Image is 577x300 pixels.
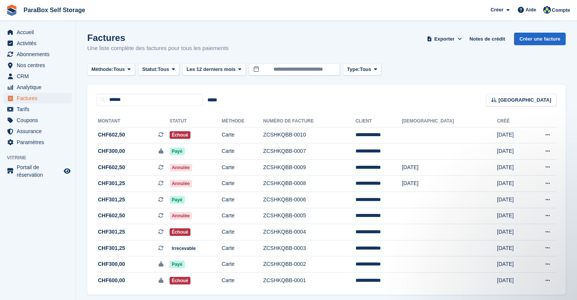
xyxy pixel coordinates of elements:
[497,224,527,240] td: [DATE]
[17,163,62,179] span: Portail de réservation
[222,115,263,127] th: Méthode
[87,33,229,43] h1: Factures
[17,38,62,49] span: Activités
[98,163,125,171] span: CHF602,50
[222,176,263,192] td: Carte
[170,196,185,204] span: Payé
[514,33,566,45] a: Créer une facture
[87,44,229,53] p: Une liste complète des factures pour tous les paiements
[497,208,527,224] td: [DATE]
[170,228,190,236] span: Échoué
[187,66,236,73] span: Les 12 derniers mois
[158,66,169,73] span: Tous
[263,256,355,273] td: ZCSHKQBB-0002
[263,240,355,256] td: ZCSHKQBB-0003
[96,115,170,127] th: Montant
[355,115,402,127] th: Client
[425,33,463,45] button: Exporter
[87,63,135,76] button: Méthode: Tous
[263,224,355,240] td: ZCSHKQBB-0004
[497,273,527,289] td: [DATE]
[497,127,527,143] td: [DATE]
[17,115,62,126] span: Coupons
[98,228,125,236] span: CHF301,25
[17,71,62,82] span: CRM
[170,261,185,268] span: Payé
[17,93,62,104] span: Factures
[497,192,527,208] td: [DATE]
[466,33,508,45] a: Notes de crédit
[222,192,263,208] td: Carte
[98,147,125,155] span: CHF300,00
[222,127,263,143] td: Carte
[170,180,192,187] span: Annulée
[17,104,62,115] span: Tarifs
[6,5,17,16] img: stora-icon-8386f47178a22dfd0bd8f6a31ec36ba5ce8667c1dd55bd0f319d3a0aa187defe.svg
[98,276,125,284] span: CHF600,00
[552,6,570,14] span: Compte
[4,49,72,60] a: menu
[98,131,125,139] span: CHF602,50
[222,256,263,273] td: Carte
[4,104,72,115] a: menu
[222,240,263,256] td: Carte
[543,6,551,14] img: Tess Bédat
[263,159,355,176] td: ZCSHKQBB-0009
[222,224,263,240] td: Carte
[402,159,497,176] td: [DATE]
[360,66,371,73] span: Tous
[525,6,536,14] span: Aide
[263,176,355,192] td: ZCSHKQBB-0008
[497,159,527,176] td: [DATE]
[17,126,62,137] span: Assurance
[343,63,382,76] button: Type: Tous
[222,143,263,160] td: Carte
[263,127,355,143] td: ZCSHKQBB-0010
[98,196,125,204] span: CHF301,25
[222,208,263,224] td: Carte
[497,256,527,273] td: [DATE]
[4,82,72,93] a: menu
[182,63,246,76] button: Les 12 derniers mois
[98,244,125,252] span: CHF301,25
[170,245,198,252] span: Irrecevable
[263,192,355,208] td: ZCSHKQBB-0006
[113,66,125,73] span: Tous
[20,4,88,16] a: ParaBox Self Storage
[497,240,527,256] td: [DATE]
[170,164,192,171] span: Annulée
[4,60,72,71] a: menu
[347,66,360,73] span: Type:
[17,60,62,71] span: Nos centres
[263,143,355,160] td: ZCSHKQBB-0007
[434,35,454,43] span: Exporter
[63,166,72,176] a: Boutique d'aperçu
[98,212,125,220] span: CHF602,50
[4,137,72,148] a: menu
[491,6,503,14] span: Créer
[170,277,190,284] span: Échoué
[4,126,72,137] a: menu
[222,159,263,176] td: Carte
[170,148,185,155] span: Payé
[17,49,62,60] span: Abonnements
[4,38,72,49] a: menu
[7,154,75,162] span: Vitrine
[170,212,192,220] span: Annulée
[497,115,527,127] th: Créé
[263,273,355,289] td: ZCSHKQBB-0001
[498,96,551,104] span: [GEOGRAPHIC_DATA]
[142,66,158,73] span: Statut:
[263,115,355,127] th: Numéro de facture
[138,63,179,76] button: Statut: Tous
[91,66,113,73] span: Méthode:
[4,71,72,82] a: menu
[402,176,497,192] td: [DATE]
[497,143,527,160] td: [DATE]
[98,179,125,187] span: CHF301,25
[170,131,190,139] span: Échoué
[402,115,497,127] th: [DEMOGRAPHIC_DATA]
[497,176,527,192] td: [DATE]
[4,115,72,126] a: menu
[17,137,62,148] span: Paramètres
